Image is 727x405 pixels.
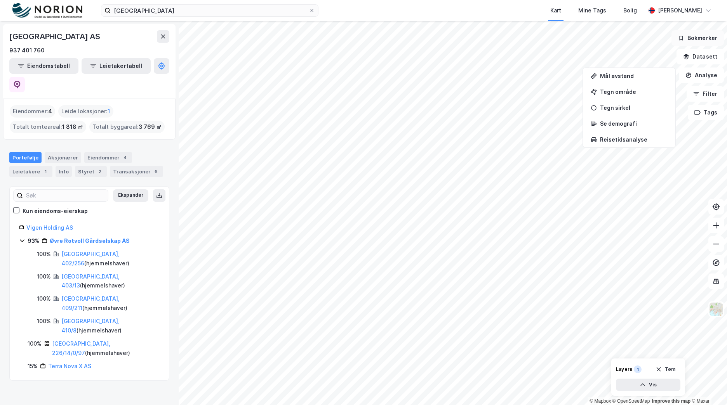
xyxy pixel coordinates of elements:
[28,362,38,371] div: 15%
[62,122,83,132] span: 1 818 ㎡
[10,105,55,118] div: Eiendommer :
[652,398,690,404] a: Improve this map
[61,249,160,268] div: ( hjemmelshaver )
[61,294,160,313] div: ( hjemmelshaver )
[687,86,724,102] button: Filter
[121,154,129,161] div: 4
[9,30,102,43] div: [GEOGRAPHIC_DATA] AS
[48,363,91,369] a: Terra Nova X AS
[37,294,51,303] div: 100%
[600,120,668,127] div: Se demografi
[658,6,702,15] div: [PERSON_NAME]
[28,339,42,348] div: 100%
[709,302,724,317] img: Z
[48,107,52,116] span: 4
[111,5,309,16] input: Søk på adresse, matrikkel, gårdeiere, leietakere eller personer
[37,317,51,326] div: 100%
[9,152,42,163] div: Portefølje
[600,88,668,95] div: Tegn område
[671,30,724,46] button: Bokmerker
[23,206,88,216] div: Kun eiendoms-eierskap
[61,318,120,334] a: [GEOGRAPHIC_DATA], 410/8
[45,152,81,163] div: Aksjonærer
[84,152,132,163] div: Eiendommer
[550,6,561,15] div: Kart
[650,363,680,376] button: Tøm
[688,105,724,120] button: Tags
[113,189,148,202] button: Ekspander
[37,272,51,281] div: 100%
[108,107,110,116] span: 1
[52,340,110,356] a: [GEOGRAPHIC_DATA], 226/14/0/97
[96,168,104,175] div: 2
[600,73,668,79] div: Mål avstand
[9,166,52,177] div: Leietakere
[688,368,727,405] div: Kontrollprogram for chat
[61,273,120,289] a: [GEOGRAPHIC_DATA], 403/13
[82,58,151,74] button: Leietakertabell
[9,58,78,74] button: Eiendomstabell
[590,398,611,404] a: Mapbox
[61,295,120,311] a: [GEOGRAPHIC_DATA], 409/211
[616,366,632,372] div: Layers
[612,398,650,404] a: OpenStreetMap
[50,237,130,244] a: Øvre Rotvoll Gårdselskap AS
[26,224,73,231] a: Vigen Holding AS
[578,6,606,15] div: Mine Tags
[61,272,160,291] div: ( hjemmelshaver )
[89,121,165,133] div: Totalt byggareal :
[9,46,45,55] div: 937 401 760
[679,67,724,83] button: Analyse
[58,105,113,118] div: Leide lokasjoner :
[110,166,163,177] div: Transaksjoner
[23,190,108,201] input: Søk
[600,104,668,111] div: Tegn sirkel
[677,49,724,64] button: Datasett
[52,339,160,358] div: ( hjemmelshaver )
[600,136,668,143] div: Reisetidsanalyse
[139,122,162,132] span: 3 769 ㎡
[152,168,160,175] div: 6
[75,166,107,177] div: Styret
[61,317,160,335] div: ( hjemmelshaver )
[10,121,86,133] div: Totalt tomteareal :
[623,6,637,15] div: Bolig
[688,368,727,405] iframe: Chat Widget
[634,365,642,373] div: 1
[616,379,680,391] button: Vis
[56,166,72,177] div: Info
[28,236,39,246] div: 93%
[37,249,51,259] div: 100%
[61,251,120,267] a: [GEOGRAPHIC_DATA], 402/256
[12,3,82,19] img: norion-logo.80e7a08dc31c2e691866.png
[42,168,49,175] div: 1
